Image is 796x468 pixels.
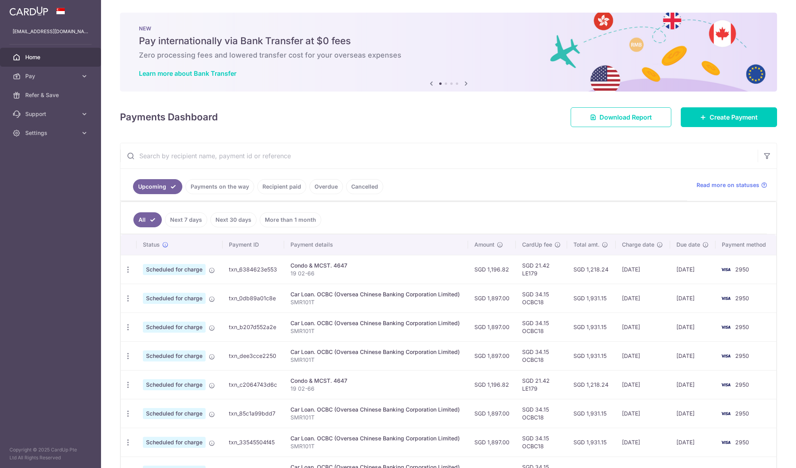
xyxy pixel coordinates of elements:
span: Settings [25,129,77,137]
p: SMR101T [290,442,462,450]
img: Bank transfer banner [120,13,777,92]
p: SMR101T [290,356,462,364]
div: Car Loan. OCBC (Oversea Chinese Banking Corporation Limited) [290,434,462,442]
td: [DATE] [670,341,715,370]
td: txn_b207d552a2e [223,313,284,341]
span: Scheduled for charge [143,264,206,275]
td: [DATE] [616,313,670,341]
td: SGD 1,931.15 [567,341,616,370]
td: [DATE] [670,370,715,399]
p: [EMAIL_ADDRESS][DOMAIN_NAME] [13,28,88,36]
td: SGD 1,897.00 [468,428,516,457]
td: SGD 1,897.00 [468,313,516,341]
span: 2950 [735,295,749,301]
span: 2950 [735,381,749,388]
span: CardUp fee [522,241,552,249]
a: Upcoming [133,179,182,194]
p: SMR101T [290,414,462,421]
img: Bank Card [718,294,734,303]
td: txn_0db89a01c8e [223,284,284,313]
p: 19 02-66 [290,270,462,277]
div: Condo & MCST. 4647 [290,377,462,385]
span: Scheduled for charge [143,379,206,390]
span: Read more on statuses [697,181,759,189]
td: SGD 1,218.24 [567,370,616,399]
img: Bank Card [718,322,734,332]
p: NEW [139,25,758,32]
a: Next 7 days [165,212,207,227]
td: [DATE] [616,284,670,313]
p: SMR101T [290,298,462,306]
td: SGD 21.42 LE179 [516,370,567,399]
td: txn_33545504f45 [223,428,284,457]
a: Overdue [309,179,343,194]
span: Pay [25,72,77,80]
td: SGD 34.15 OCBC18 [516,428,567,457]
span: Scheduled for charge [143,322,206,333]
td: [DATE] [616,341,670,370]
td: [DATE] [670,313,715,341]
img: Bank Card [718,265,734,274]
span: 2950 [735,352,749,359]
span: 2950 [735,410,749,417]
div: Car Loan. OCBC (Oversea Chinese Banking Corporation Limited) [290,406,462,414]
div: Car Loan. OCBC (Oversea Chinese Banking Corporation Limited) [290,348,462,356]
p: 19 02-66 [290,385,462,393]
td: [DATE] [616,255,670,284]
p: SMR101T [290,327,462,335]
span: 2950 [735,439,749,446]
span: Charge date [622,241,654,249]
td: SGD 1,897.00 [468,341,516,370]
span: Support [25,110,77,118]
img: Bank Card [718,351,734,361]
th: Payment details [284,234,468,255]
td: txn_dee3cce2250 [223,341,284,370]
div: Car Loan. OCBC (Oversea Chinese Banking Corporation Limited) [290,319,462,327]
a: Payments on the way [185,179,254,194]
td: SGD 1,897.00 [468,284,516,313]
td: SGD 1,931.15 [567,284,616,313]
td: SGD 34.15 OCBC18 [516,284,567,313]
img: Bank Card [718,438,734,447]
span: Scheduled for charge [143,437,206,448]
td: txn_c2064743d6c [223,370,284,399]
td: [DATE] [670,399,715,428]
span: Scheduled for charge [143,293,206,304]
th: Payment method [715,234,776,255]
span: 2950 [735,324,749,330]
td: SGD 1,931.15 [567,313,616,341]
a: Read more on statuses [697,181,767,189]
td: SGD 34.15 OCBC18 [516,341,567,370]
td: [DATE] [616,428,670,457]
a: Create Payment [681,107,777,127]
td: [DATE] [670,428,715,457]
span: Create Payment [710,112,758,122]
a: More than 1 month [260,212,321,227]
span: Refer & Save [25,91,77,99]
a: Recipient paid [257,179,306,194]
a: Download Report [571,107,671,127]
h4: Payments Dashboard [120,110,218,124]
td: txn_6384623e553 [223,255,284,284]
span: Amount [474,241,494,249]
span: Scheduled for charge [143,350,206,361]
td: [DATE] [616,370,670,399]
td: [DATE] [616,399,670,428]
td: SGD 1,897.00 [468,399,516,428]
span: Download Report [599,112,652,122]
span: 2950 [735,266,749,273]
h6: Zero processing fees and lowered transfer cost for your overseas expenses [139,51,758,60]
div: Car Loan. OCBC (Oversea Chinese Banking Corporation Limited) [290,290,462,298]
a: Cancelled [346,179,383,194]
img: Bank Card [718,380,734,389]
td: txn_85c1a99bdd7 [223,399,284,428]
span: Scheduled for charge [143,408,206,419]
td: [DATE] [670,284,715,313]
th: Payment ID [223,234,284,255]
img: CardUp [9,6,48,16]
a: Next 30 days [210,212,257,227]
td: SGD 1,931.15 [567,428,616,457]
img: Bank Card [718,409,734,418]
input: Search by recipient name, payment id or reference [120,143,758,168]
td: SGD 34.15 OCBC18 [516,313,567,341]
